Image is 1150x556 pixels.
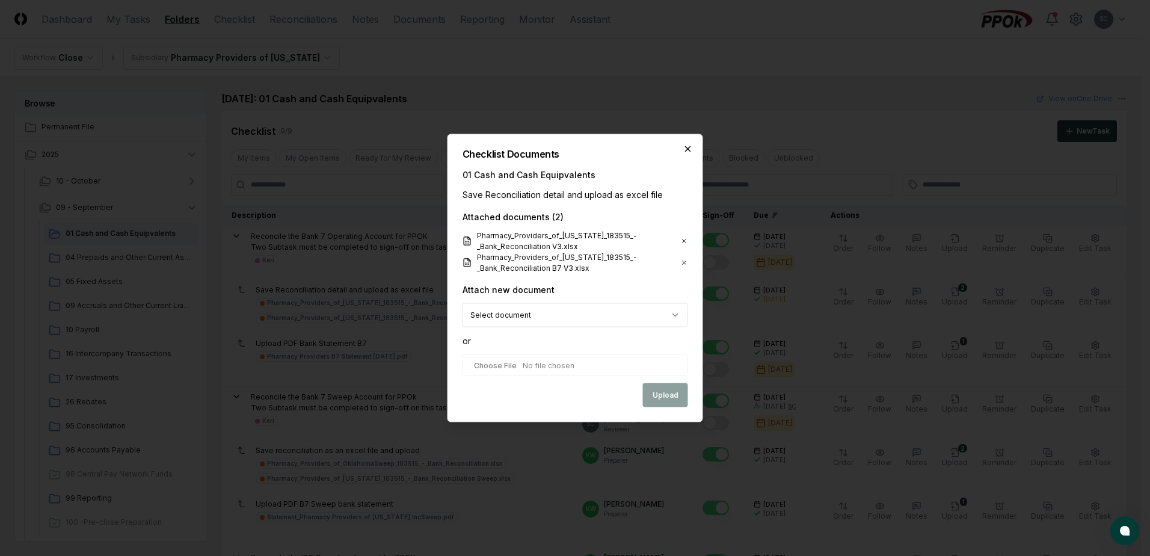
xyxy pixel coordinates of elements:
[463,283,555,296] div: Attach new document
[463,230,681,252] a: Pharmacy_Providers_of_[US_STATE]_183515_-_Bank_Reconciliation V3.xlsx
[463,149,688,159] h2: Checklist Documents
[463,252,681,274] a: Pharmacy_Providers_of_[US_STATE]_183515_-_Bank_Reconciliation B7 V3.xlsx
[463,211,688,223] div: Attached documents ( 2 )
[463,168,688,181] div: 01 Cash and Cash Equipvalents
[463,188,688,201] div: Save Reconciliation detail and upload as excel file
[463,335,688,347] div: or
